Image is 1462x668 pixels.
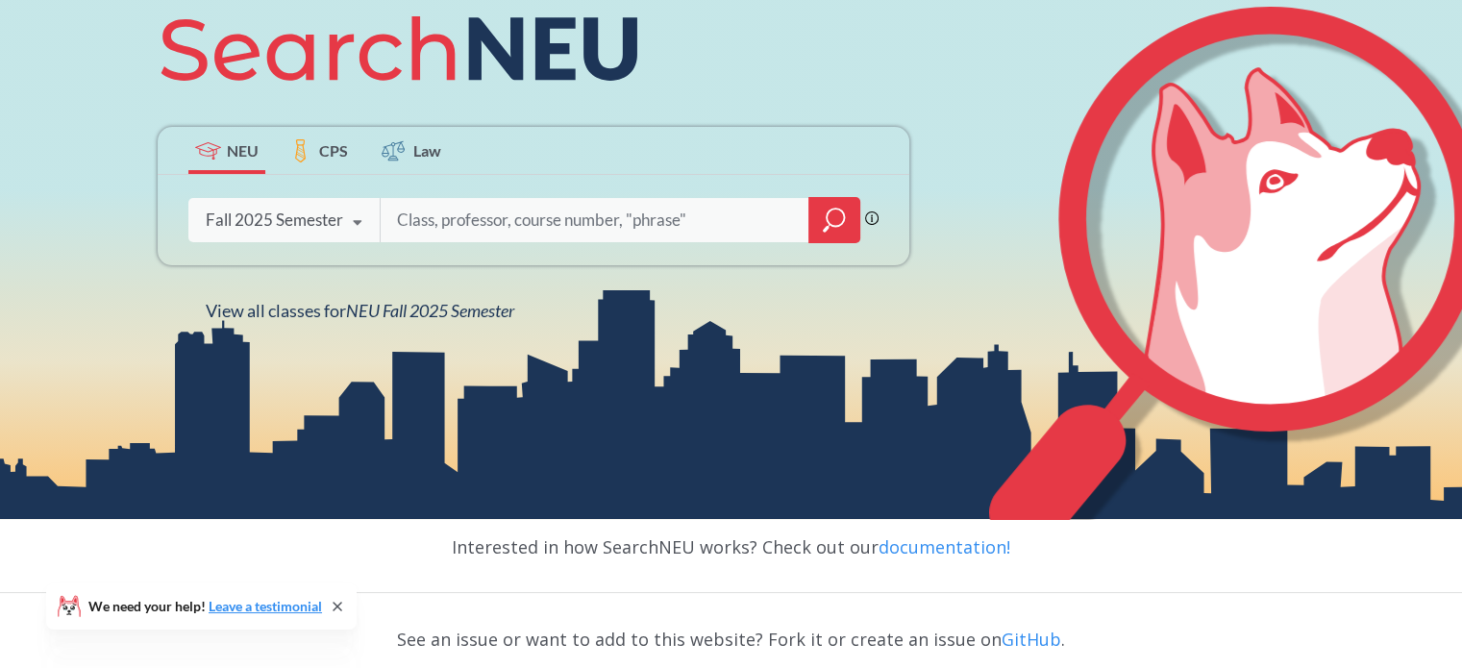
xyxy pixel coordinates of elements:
span: Law [413,139,441,161]
a: GitHub [1002,628,1061,651]
a: documentation! [879,535,1010,558]
span: CPS [319,139,348,161]
svg: magnifying glass [823,207,846,234]
span: NEU Fall 2025 Semester [346,300,514,321]
input: Class, professor, course number, "phrase" [395,200,795,240]
div: magnifying glass [808,197,860,243]
span: NEU [227,139,259,161]
div: Fall 2025 Semester [206,210,343,231]
span: View all classes for [206,300,514,321]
